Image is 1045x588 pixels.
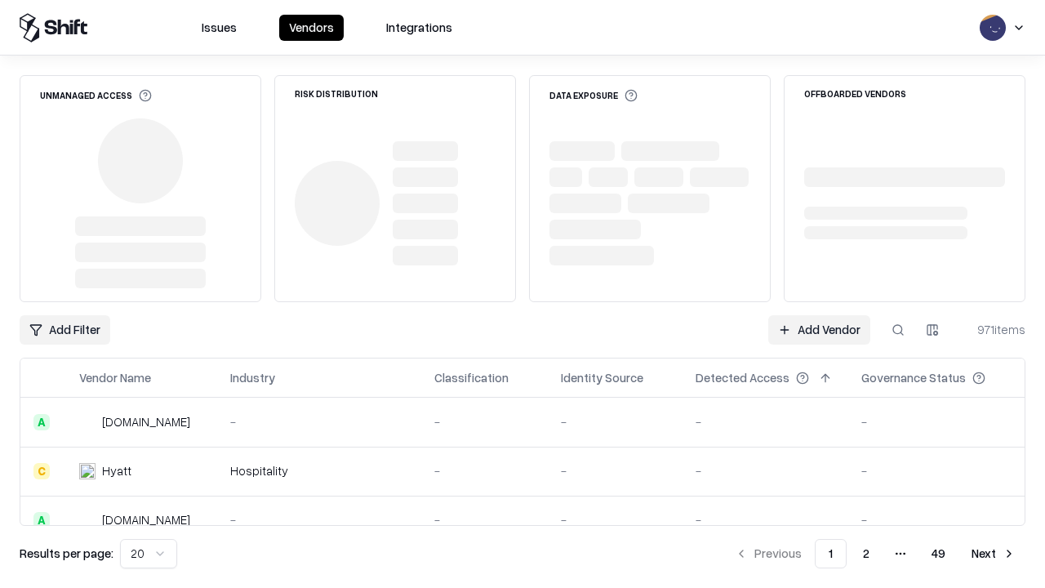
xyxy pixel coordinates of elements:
button: 2 [850,539,883,568]
button: Vendors [279,15,344,41]
button: 1 [815,539,847,568]
div: Detected Access [696,369,789,386]
div: Industry [230,369,275,386]
button: Next [962,539,1025,568]
img: intrado.com [79,414,96,430]
div: Hospitality [230,462,408,479]
div: Offboarded Vendors [804,89,906,98]
a: Add Vendor [768,315,870,345]
div: A [33,414,50,430]
div: - [434,511,535,528]
div: - [561,413,669,430]
div: A [33,512,50,528]
div: - [696,511,835,528]
div: [DOMAIN_NAME] [102,511,190,528]
img: primesec.co.il [79,512,96,528]
div: Identity Source [561,369,643,386]
div: Data Exposure [549,89,638,102]
div: Classification [434,369,509,386]
div: - [434,462,535,479]
div: 971 items [960,321,1025,338]
img: Hyatt [79,463,96,479]
div: Governance Status [861,369,966,386]
div: - [861,413,1012,430]
button: Integrations [376,15,462,41]
div: - [230,511,408,528]
div: - [696,462,835,479]
div: - [861,511,1012,528]
div: - [696,413,835,430]
div: Risk Distribution [295,89,378,98]
button: Issues [192,15,247,41]
div: Hyatt [102,462,131,479]
div: [DOMAIN_NAME] [102,413,190,430]
nav: pagination [725,539,1025,568]
button: 49 [918,539,958,568]
div: Vendor Name [79,369,151,386]
button: Add Filter [20,315,110,345]
div: - [561,511,669,528]
div: - [561,462,669,479]
div: C [33,463,50,479]
div: - [861,462,1012,479]
p: Results per page: [20,545,113,562]
div: Unmanaged Access [40,89,152,102]
div: - [230,413,408,430]
div: - [434,413,535,430]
